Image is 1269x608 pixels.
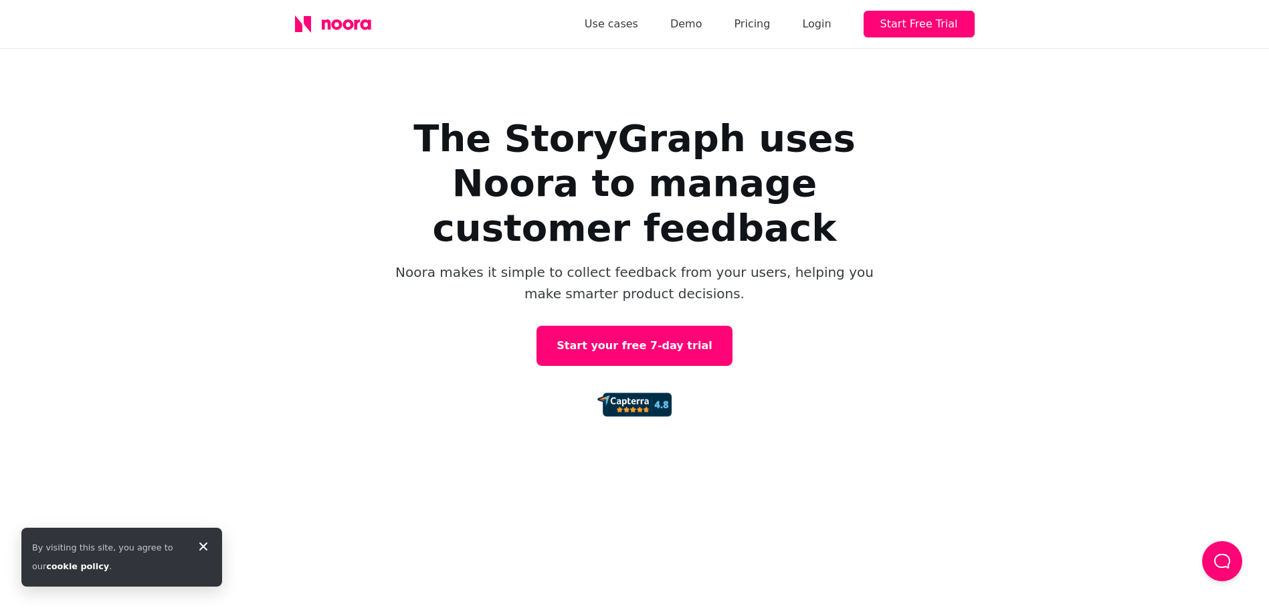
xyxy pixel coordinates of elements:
button: Start Free Trial [864,11,975,37]
a: Pricing [734,15,770,33]
h1: The StoryGraph uses Noora to manage customer feedback [367,116,902,251]
div: By visiting this site, you agree to our . [32,538,185,576]
a: Demo [670,15,702,33]
p: Noora makes it simple to collect feedback from your users, helping you make smarter product decis... [394,262,876,304]
img: 92d72d4f0927c2c8b0462b8c7b01ca97.png [597,393,671,417]
button: Load Chat [1202,541,1242,581]
a: Use cases [585,15,638,33]
a: Start your free 7-day trial [536,326,732,366]
div: Login [802,15,831,33]
a: cookie policy [46,561,109,571]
